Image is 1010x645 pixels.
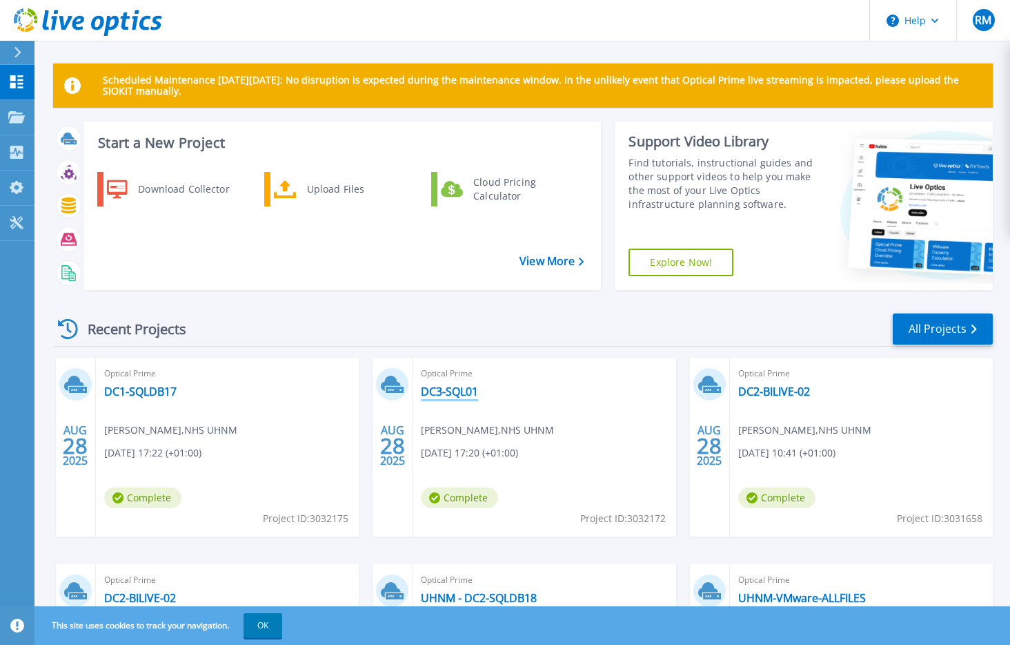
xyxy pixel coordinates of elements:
a: View More [519,255,584,268]
h3: Start a New Project [98,135,584,151]
span: RM [975,15,991,26]
div: AUG 2025 [379,421,406,471]
span: [PERSON_NAME] , NHS UHNM [738,423,871,438]
span: Complete [738,488,815,508]
span: Complete [104,488,181,508]
span: Optical Prime [104,572,350,588]
a: DC2-BILIVE-02 [104,591,176,605]
span: 28 [697,440,722,452]
div: Cloud Pricing Calculator [466,175,568,203]
span: Optical Prime [104,366,350,381]
div: Support Video Library [628,133,818,151]
a: DC3-SQL01 [421,385,478,398]
div: Upload Files [300,175,402,203]
span: Optical Prime [421,366,667,381]
div: Recent Projects [53,312,205,346]
span: Optical Prime [738,572,984,588]
span: [DATE] 10:41 (+01:00) [738,445,835,461]
div: Download Collector [131,175,235,203]
a: Cloud Pricing Calculator [431,172,573,206]
div: AUG 2025 [696,421,722,471]
a: All Projects [893,314,993,345]
span: Project ID: 3032175 [263,511,348,526]
span: Project ID: 3032172 [580,511,666,526]
span: [DATE] 17:20 (+01:00) [421,445,518,461]
div: Find tutorials, instructional guides and other support videos to help you make the most of your L... [628,156,818,211]
span: [PERSON_NAME] , NHS UHNM [104,423,237,438]
a: DC2-BILIVE-02 [738,385,810,398]
a: UHNM-VMware-ALLFILES [738,591,866,605]
span: 28 [380,440,405,452]
span: [DATE] 17:22 (+01:00) [104,445,201,461]
span: Optical Prime [738,366,984,381]
span: This site uses cookies to track your navigation. [38,613,282,638]
a: Explore Now! [628,249,733,276]
span: 28 [63,440,88,452]
span: Complete [421,488,498,508]
span: Project ID: 3031658 [897,511,982,526]
p: Scheduled Maintenance [DATE][DATE]: No disruption is expected during the maintenance window. In t... [103,75,982,97]
button: OK [244,613,282,638]
a: DC1-SQLDB17 [104,385,177,398]
span: [PERSON_NAME] , NHS UHNM [421,423,554,438]
a: UHNM - DC2-SQLDB18 [421,591,537,605]
a: Upload Files [264,172,406,206]
span: Optical Prime [421,572,667,588]
div: AUG 2025 [62,421,88,471]
a: Download Collector [97,172,239,206]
